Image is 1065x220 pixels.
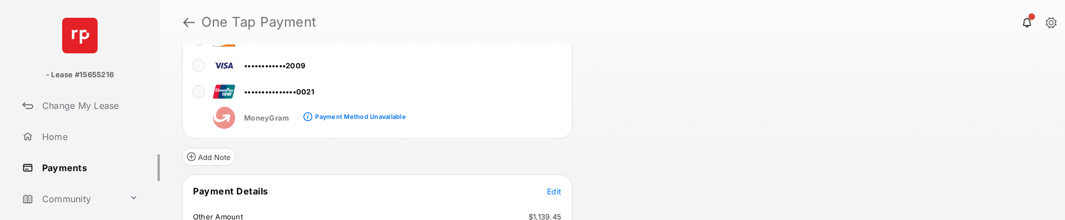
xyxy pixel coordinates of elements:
[193,186,268,197] span: Payment Details
[18,186,125,212] a: Community
[244,87,315,96] span: •••••••••••••••0021
[62,18,98,53] img: svg+xml;base64,PHN2ZyB4bWxucz0iaHR0cDovL3d3dy53My5vcmcvMjAwMC9zdmciIHdpZHRoPSI2NCIgaGVpZ2h0PSI2NC...
[182,148,236,166] button: Add Note
[18,92,160,119] a: Change My Lease
[46,69,114,81] p: - Lease #15655216
[201,16,317,29] strong: One Tap Payment
[547,186,561,197] button: Edit
[18,154,160,181] a: Payments
[312,104,405,123] a: Payment Method Unavailable
[315,113,405,121] div: Payment Method Unavailable
[244,61,305,70] span: ••••••••••••2009
[244,113,289,122] span: MoneyGram
[18,123,160,150] a: Home
[547,187,561,196] span: Edit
